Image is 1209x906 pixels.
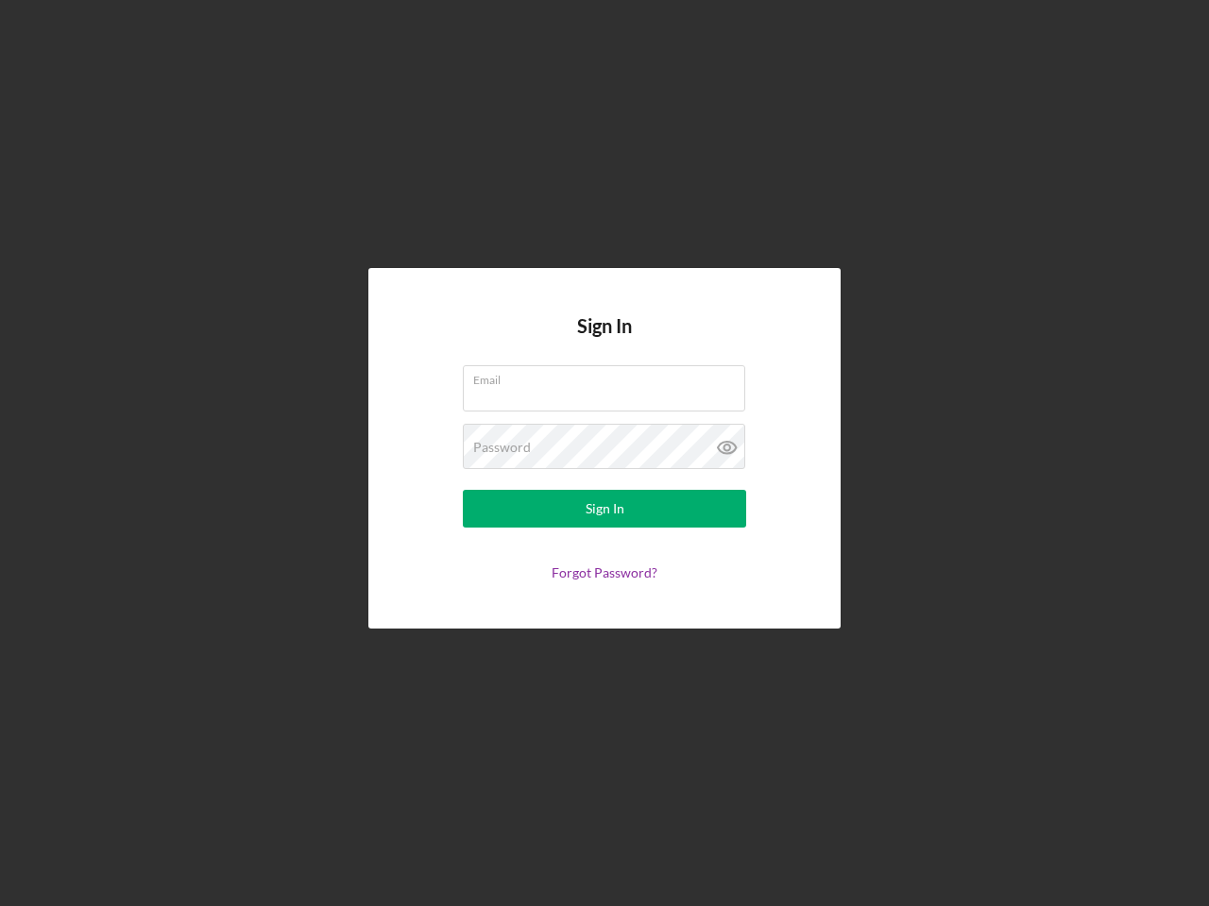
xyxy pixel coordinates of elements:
a: Forgot Password? [552,564,657,580]
h4: Sign In [577,315,632,365]
label: Email [473,366,745,387]
label: Password [473,440,531,455]
button: Sign In [463,490,746,528]
div: Sign In [586,490,624,528]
